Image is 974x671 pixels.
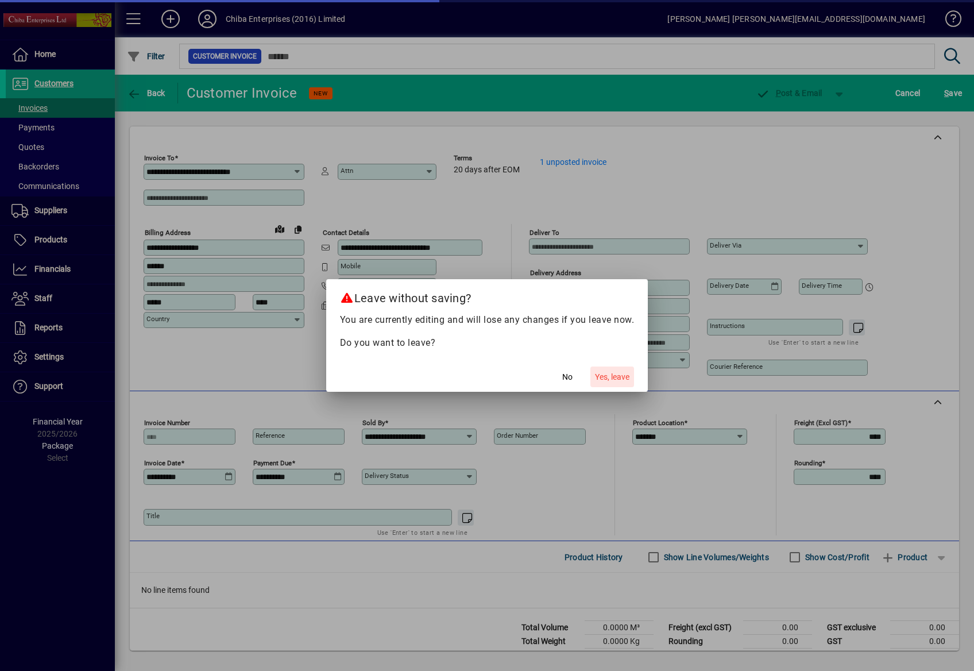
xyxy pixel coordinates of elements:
span: No [562,371,573,383]
p: You are currently editing and will lose any changes if you leave now. [340,313,635,327]
p: Do you want to leave? [340,336,635,350]
span: Yes, leave [595,371,629,383]
button: Yes, leave [590,367,634,387]
button: No [549,367,586,387]
h2: Leave without saving? [326,279,648,313]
